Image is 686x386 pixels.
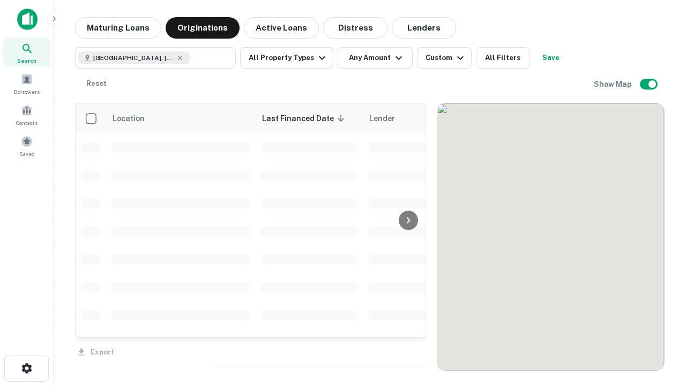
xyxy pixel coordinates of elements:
a: Contacts [3,100,50,129]
span: Search [17,56,36,65]
button: Save your search to get updates of matches that match your search criteria. [534,47,568,69]
button: Maturing Loans [75,17,161,39]
span: Borrowers [14,87,40,96]
button: All Property Types [240,47,333,69]
div: Custom [426,51,467,64]
h6: Show Map [594,78,633,90]
th: Last Financed Date [256,103,363,133]
button: Active Loans [244,17,319,39]
button: Distress [323,17,387,39]
a: Saved [3,131,50,160]
span: Location [112,112,159,125]
span: Saved [19,150,35,158]
span: Contacts [16,118,38,127]
span: [GEOGRAPHIC_DATA], [GEOGRAPHIC_DATA] [93,53,174,63]
a: Search [3,38,50,67]
button: Reset [79,73,114,94]
iframe: Chat Widget [632,266,686,317]
button: Custom [417,47,472,69]
th: Location [106,103,256,133]
span: Lender [369,112,395,125]
button: All Filters [476,47,530,69]
a: Borrowers [3,69,50,98]
img: capitalize-icon.png [17,9,38,30]
span: Last Financed Date [262,112,348,125]
button: Originations [166,17,240,39]
th: Lender [363,103,534,133]
div: 0 0 [437,103,664,370]
button: Any Amount [338,47,413,69]
button: Lenders [392,17,456,39]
